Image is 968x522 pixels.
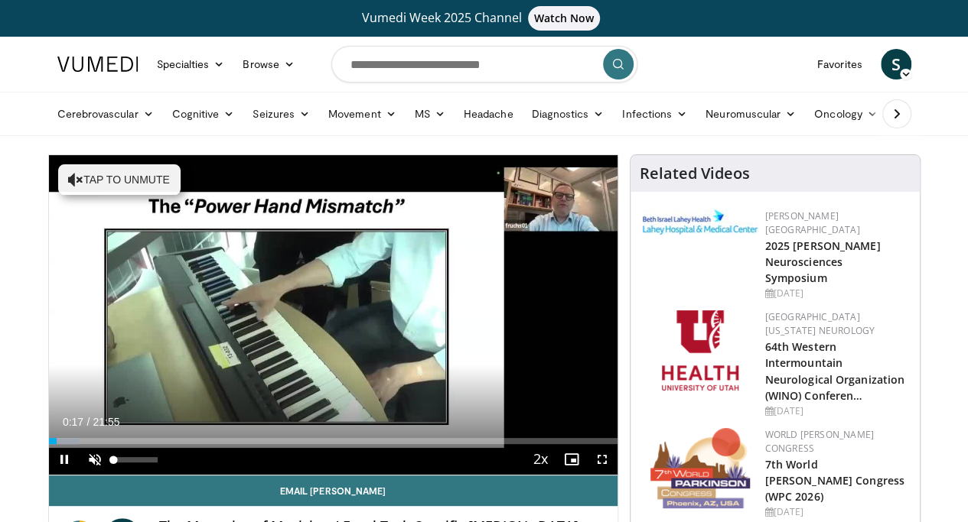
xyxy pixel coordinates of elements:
button: Fullscreen [587,444,618,475]
a: Specialties [148,49,234,79]
button: Unmute [80,444,110,475]
button: Pause [49,444,80,475]
a: Cognitive [163,99,244,129]
h4: Related Videos [640,164,750,183]
a: 64th Western Intermountain Neurological Organization (WINO) Conferen… [765,339,905,402]
span: / [87,416,90,428]
div: [DATE] [765,287,908,300]
a: Favorites [808,49,872,79]
button: Tap to unmute [58,164,181,195]
a: [GEOGRAPHIC_DATA][US_STATE] Neurology [765,310,875,337]
a: 7th World [PERSON_NAME] Congress (WPC 2026) [765,457,904,504]
img: e7977282-282c-4444-820d-7cc2733560fd.jpg.150x105_q85_autocrop_double_scale_upscale_version-0.2.jpg [643,209,758,235]
a: Infections [613,99,696,129]
img: 16fe1da8-a9a0-4f15-bd45-1dd1acf19c34.png.150x105_q85_autocrop_double_scale_upscale_version-0.2.png [650,428,750,508]
div: [DATE] [765,505,908,519]
div: [DATE] [765,404,908,418]
span: 0:17 [63,416,83,428]
button: Playback Rate [526,444,556,475]
a: Diagnostics [522,99,613,129]
video-js: Video Player [49,155,618,475]
a: Seizures [243,99,319,129]
a: Email [PERSON_NAME] [49,475,618,506]
span: Vumedi Week 2025 Channel [362,9,607,26]
img: f6362829-b0a3-407d-a044-59546adfd345.png.150x105_q85_autocrop_double_scale_upscale_version-0.2.png [662,310,738,391]
a: Movement [319,99,406,129]
a: Vumedi Week 2025 ChannelWatch Now [60,6,909,31]
span: 21:55 [93,416,119,428]
a: Headache [455,99,523,129]
div: Volume Level [114,457,158,462]
a: S [881,49,911,79]
a: Neuromuscular [696,99,805,129]
a: 2025 [PERSON_NAME] Neurosciences Symposium [765,238,881,285]
input: Search topics, interventions [331,46,637,83]
button: Enable picture-in-picture mode [556,444,587,475]
span: Watch Now [528,6,601,31]
a: World [PERSON_NAME] Congress [765,428,874,455]
a: Browse [233,49,304,79]
a: Oncology [805,99,887,129]
a: [PERSON_NAME][GEOGRAPHIC_DATA] [765,209,860,236]
a: MS [406,99,455,129]
img: VuMedi Logo [57,57,139,72]
div: Progress Bar [49,438,618,444]
a: Cerebrovascular [48,99,163,129]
